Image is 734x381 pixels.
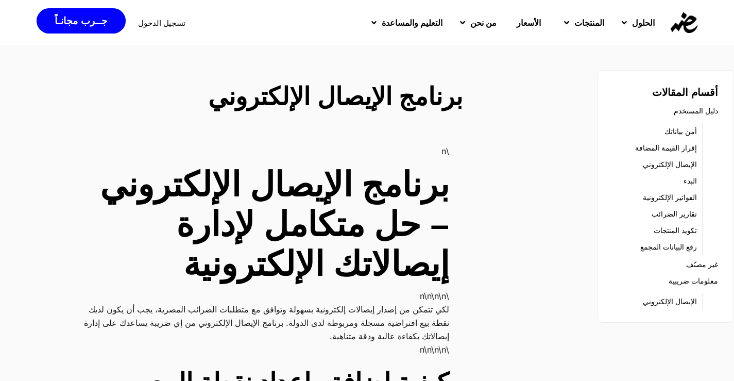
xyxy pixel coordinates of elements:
span: الحلول [632,16,655,29]
h1: برنامج الإيصال الإلكتروني – حل متكامل لإدارة إيصالاتك الإلكترونية [80,165,449,284]
a: إقرار القيمة المضافة [635,141,697,155]
span: جــرب مجانـاً [55,16,107,26]
a: أمن بياناتك [664,124,697,139]
span: التعليم والمساعدة [382,16,442,29]
a: من نحن [450,9,504,36]
a: الفواتير الإلكترونية [643,190,697,205]
a: رفع البيانات المجمع [640,240,697,254]
a: الإيصال الإلكتروني [643,294,697,309]
a: المنتجات [554,9,611,36]
p: \n\n\n\n [80,289,449,303]
h2: برنامج الإيصال الإلكتروني [93,78,463,115]
a: معلومات ضريبية [669,274,718,288]
a: تسجيل الدخول [138,19,185,27]
a: غير مصنّف [686,257,718,272]
span: من نحن [470,16,497,29]
strong: أقسام المقالات [652,87,718,98]
a: الإيصال الإلكتروني [643,157,697,172]
p: \n [80,144,449,158]
a: الحلول [611,9,662,36]
a: جــرب مجانـاً [37,8,125,34]
a: تكويد المنتجات [654,223,697,238]
a: تقارير الضرائب [652,207,697,221]
a: الأسعار [504,9,554,36]
span: المنتجات [574,16,604,29]
span: الأسعار [517,16,541,29]
p: \n\n\n\n [80,343,449,356]
a: التعليم والمساعدة [361,9,450,36]
a: دليل المستخدم [674,104,718,118]
img: eDariba [671,12,697,33]
a: البدء [684,174,697,188]
p: لكي تتمكن من إصدار إيصالات إلكترونية بسهولة وتوافق مع متطلبات الضرائب المصرية، يجب أن يكون لديك ن... [80,303,449,343]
